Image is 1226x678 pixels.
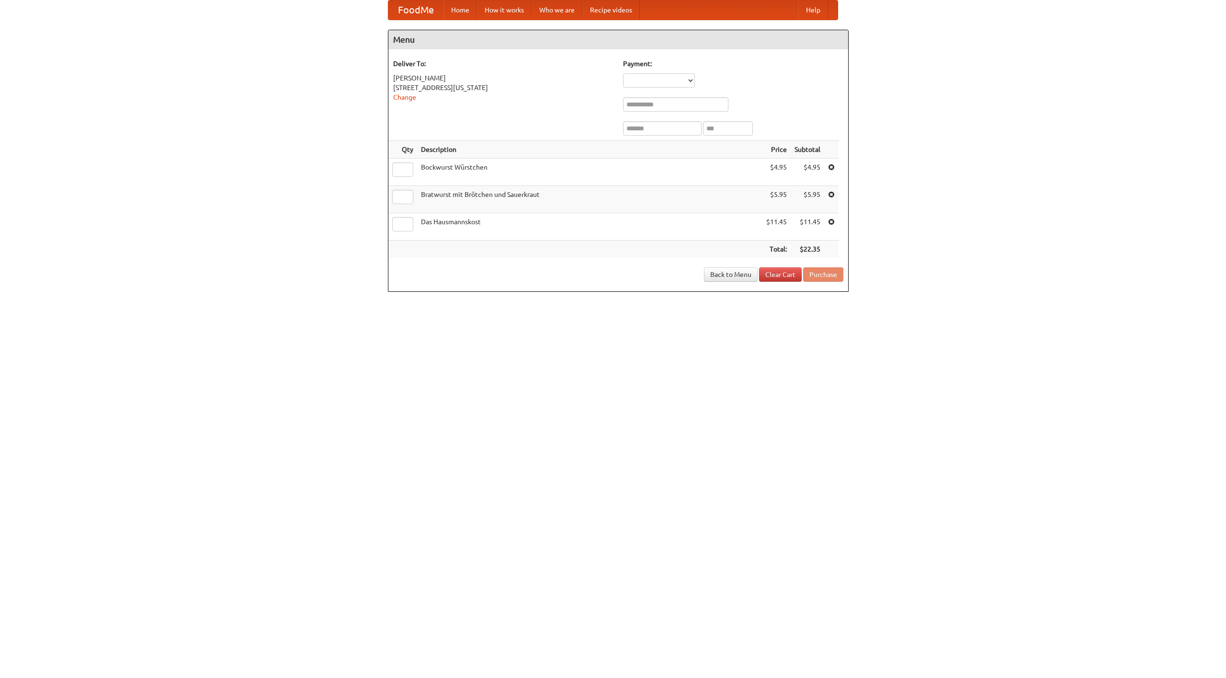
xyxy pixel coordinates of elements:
[393,93,416,101] a: Change
[762,213,791,241] td: $11.45
[759,267,802,282] a: Clear Cart
[582,0,640,20] a: Recipe videos
[791,141,824,159] th: Subtotal
[762,186,791,213] td: $5.95
[762,141,791,159] th: Price
[762,241,791,258] th: Total:
[417,141,762,159] th: Description
[417,159,762,186] td: Bockwurst Würstchen
[388,141,417,159] th: Qty
[532,0,582,20] a: Who we are
[803,267,843,282] button: Purchase
[623,59,843,69] h5: Payment:
[704,267,758,282] a: Back to Menu
[762,159,791,186] td: $4.95
[393,73,613,83] div: [PERSON_NAME]
[393,59,613,69] h5: Deliver To:
[417,213,762,241] td: Das Hausmannskost
[791,213,824,241] td: $11.45
[798,0,828,20] a: Help
[393,83,613,92] div: [STREET_ADDRESS][US_STATE]
[791,186,824,213] td: $5.95
[791,241,824,258] th: $22.35
[388,0,443,20] a: FoodMe
[791,159,824,186] td: $4.95
[417,186,762,213] td: Bratwurst mit Brötchen und Sauerkraut
[388,30,848,49] h4: Menu
[477,0,532,20] a: How it works
[443,0,477,20] a: Home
